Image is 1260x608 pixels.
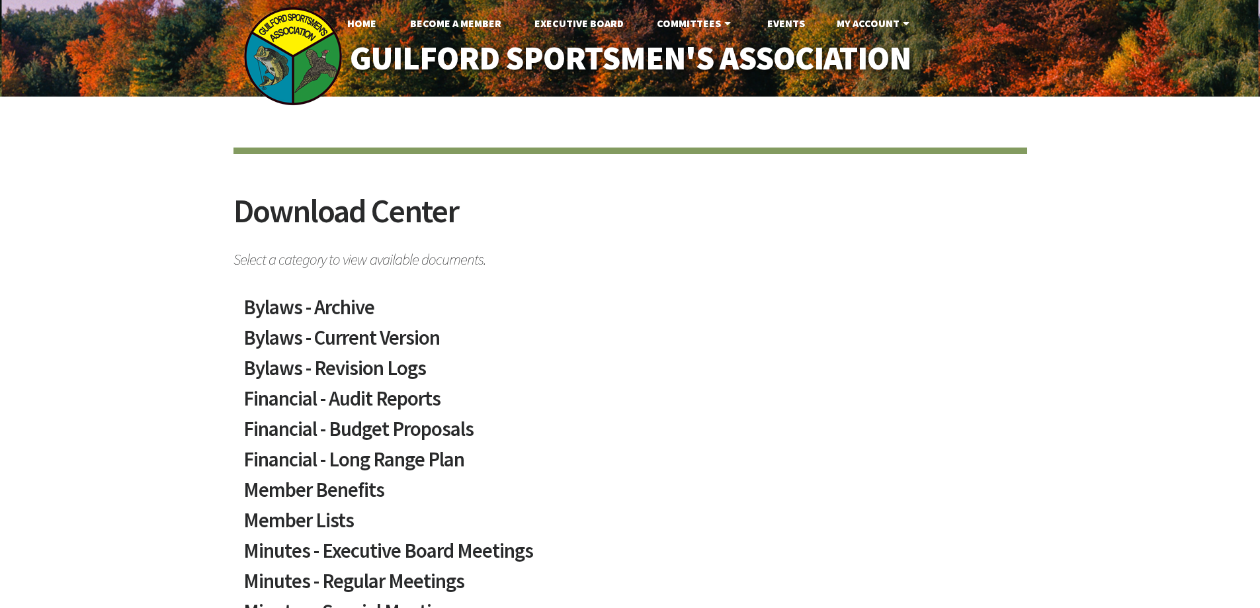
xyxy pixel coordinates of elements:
[243,480,1017,510] a: Member Benefits
[243,571,1017,601] a: Minutes - Regular Meetings
[243,388,1017,419] a: Financial - Audit Reports
[233,244,1027,267] span: Select a category to view available documents.
[646,10,745,36] a: Committees
[399,10,512,36] a: Become A Member
[243,327,1017,358] a: Bylaws - Current Version
[826,10,923,36] a: My Account
[243,449,1017,480] a: Financial - Long Range Plan
[243,419,1017,449] a: Financial - Budget Proposals
[233,195,1027,244] h2: Download Center
[243,358,1017,388] a: Bylaws - Revision Logs
[757,10,816,36] a: Events
[243,510,1017,541] a: Member Lists
[243,541,1017,571] a: Minutes - Executive Board Meetings
[243,297,1017,327] a: Bylaws - Archive
[524,10,634,36] a: Executive Board
[321,30,939,87] a: Guilford Sportsmen's Association
[337,10,387,36] a: Home
[243,7,343,106] img: logo_sm.png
